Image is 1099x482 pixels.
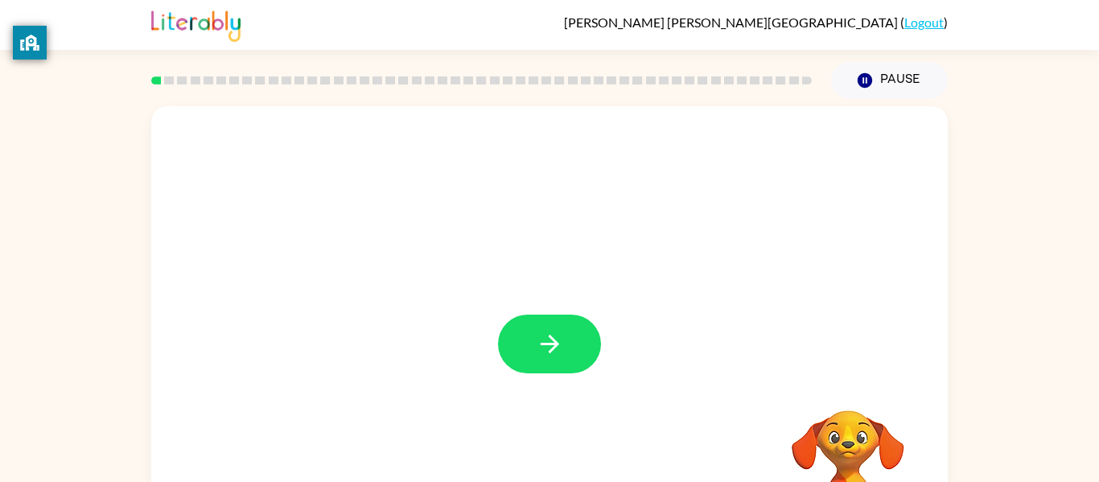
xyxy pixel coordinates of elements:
span: [PERSON_NAME] [PERSON_NAME][GEOGRAPHIC_DATA] [564,14,900,30]
a: Logout [904,14,944,30]
button: Pause [831,62,948,99]
div: ( ) [564,14,948,30]
img: Literably [151,6,241,42]
button: privacy banner [13,26,47,60]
